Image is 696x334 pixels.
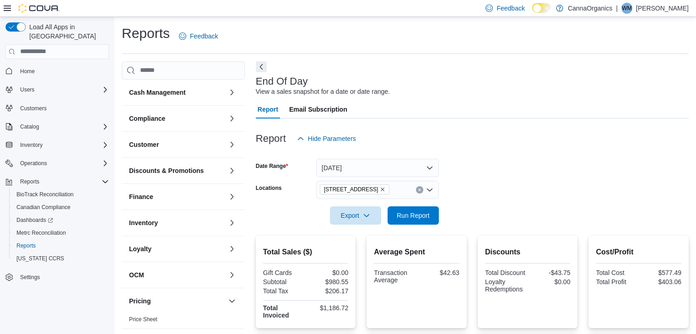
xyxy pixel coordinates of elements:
button: Inventory [2,139,113,151]
input: Dark Mode [532,3,551,13]
button: Users [16,84,38,95]
div: $577.49 [641,269,681,276]
button: OCM [129,270,225,280]
button: Run Report [388,206,439,225]
span: [US_STATE] CCRS [16,255,64,262]
span: Metrc Reconciliation [16,229,66,237]
span: BioTrack Reconciliation [16,191,74,198]
div: Loyalty Redemptions [485,278,526,293]
button: Customer [227,139,237,150]
span: Users [20,86,34,93]
a: Feedback [175,27,221,45]
span: Reports [16,176,109,187]
span: Inventory [16,140,109,151]
h3: Pricing [129,296,151,306]
a: Canadian Compliance [13,202,74,213]
button: Finance [227,191,237,202]
div: Pricing [122,314,245,329]
span: Customers [20,105,47,112]
span: Email Subscription [289,100,347,119]
button: Inventory [129,218,225,227]
button: Customer [129,140,225,149]
h3: Finance [129,192,153,201]
h3: Loyalty [129,244,151,253]
button: Cash Management [129,88,225,97]
h3: Discounts & Promotions [129,166,204,175]
span: Dashboards [13,215,109,226]
span: Washington CCRS [13,253,109,264]
div: Total Discount [485,269,526,276]
button: Cash Management [227,87,237,98]
span: Canadian Compliance [16,204,70,211]
a: Settings [16,272,43,283]
div: View a sales snapshot for a date or date range. [256,87,390,97]
p: | [616,3,618,14]
a: Customers [16,103,50,114]
button: Finance [129,192,225,201]
a: Dashboards [9,214,113,226]
button: OCM [227,269,237,280]
a: Home [16,66,38,77]
span: Customers [16,102,109,114]
span: Settings [20,274,40,281]
button: Operations [2,157,113,170]
span: Users [16,84,109,95]
span: Reports [16,242,36,249]
div: $42.63 [419,269,459,276]
h3: Report [256,133,286,144]
div: -$43.75 [529,269,570,276]
p: [PERSON_NAME] [636,3,689,14]
button: [US_STATE] CCRS [9,252,113,265]
nav: Complex example [5,61,109,308]
span: Settings [16,271,109,283]
span: Operations [20,160,47,167]
button: Users [2,83,113,96]
img: Cova [18,4,59,13]
div: Total Tax [263,287,304,295]
a: BioTrack Reconciliation [13,189,77,200]
span: BioTrack Reconciliation [13,189,109,200]
label: Date Range [256,162,288,170]
button: Discounts & Promotions [129,166,225,175]
span: Home [20,68,35,75]
div: Wade Miller [621,3,632,14]
span: Reports [20,178,39,185]
div: Subtotal [263,278,304,286]
span: Feedback [496,4,524,13]
h3: Customer [129,140,159,149]
span: Canadian Compliance [13,202,109,213]
button: Compliance [129,114,225,123]
div: Total Profit [596,278,637,286]
div: $1,186.72 [308,304,348,312]
button: Home [2,65,113,78]
div: Gift Cards [263,269,304,276]
button: Metrc Reconciliation [9,226,113,239]
button: Canadian Compliance [9,201,113,214]
a: Metrc Reconciliation [13,227,70,238]
h3: End Of Day [256,76,308,87]
button: Export [330,206,381,225]
a: Price Sheet [129,316,157,323]
h1: Reports [122,24,170,43]
span: Dashboards [16,216,53,224]
a: Dashboards [13,215,57,226]
h3: OCM [129,270,144,280]
span: Reports [13,240,109,251]
button: Customers [2,102,113,115]
button: Catalog [16,121,43,132]
button: [DATE] [316,159,439,177]
h3: Inventory [129,218,158,227]
h3: Compliance [129,114,165,123]
h2: Total Sales ($) [263,247,349,258]
button: Hide Parameters [293,129,360,148]
span: Export [335,206,376,225]
a: [US_STATE] CCRS [13,253,68,264]
h3: Cash Management [129,88,186,97]
button: Operations [16,158,51,169]
button: Settings [2,270,113,284]
button: Clear input [416,186,423,194]
button: Reports [9,239,113,252]
div: $206.17 [308,287,348,295]
button: Next [256,61,267,72]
